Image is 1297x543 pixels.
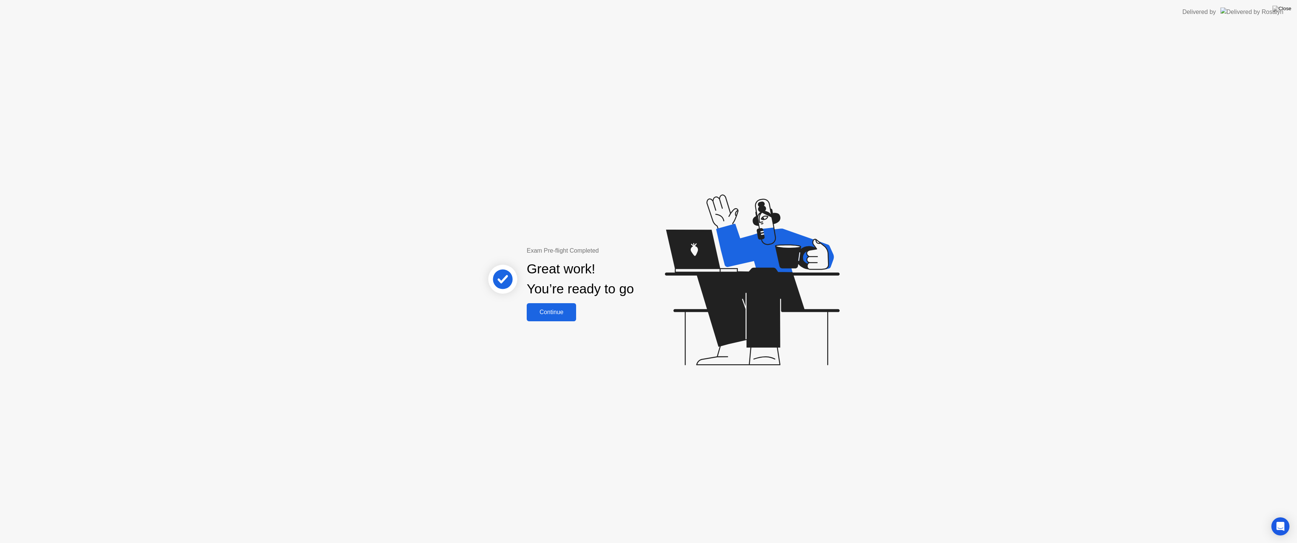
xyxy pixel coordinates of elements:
div: Open Intercom Messenger [1271,517,1289,535]
div: Continue [529,309,574,316]
button: Continue [527,303,576,321]
div: Delivered by [1182,8,1216,17]
img: Delivered by Rosalyn [1220,8,1283,16]
img: Close [1272,6,1291,12]
div: Great work! You’re ready to go [527,259,634,299]
div: Exam Pre-flight Completed [527,246,682,255]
